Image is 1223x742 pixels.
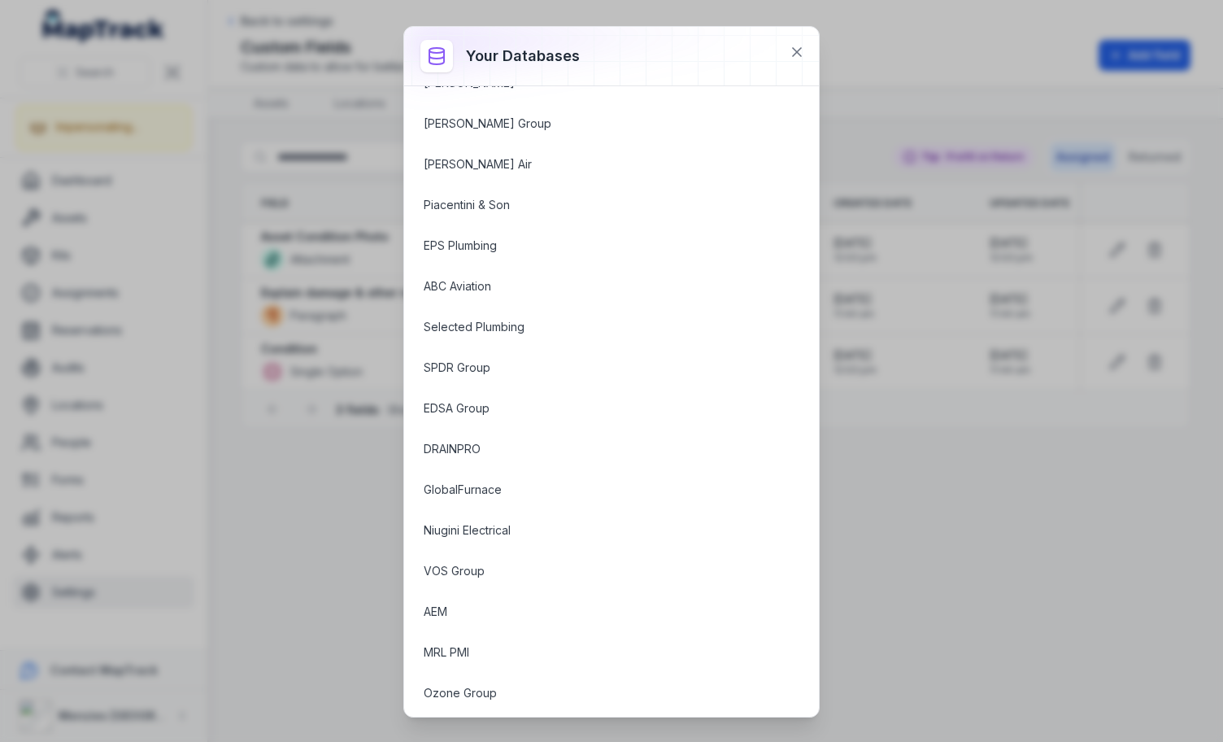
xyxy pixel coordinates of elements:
[424,197,760,213] a: Piacentini & Son
[424,685,760,701] a: Ozone Group
[424,522,760,539] a: Niugini Electrical
[424,400,760,417] a: EDSA Group
[424,482,760,498] a: GlobalFurnace
[466,45,580,68] h3: Your databases
[424,604,760,620] a: AEM
[424,441,760,457] a: DRAINPRO
[424,278,760,295] a: ABC Aviation
[424,238,760,254] a: EPS Plumbing
[424,644,760,661] a: MRL PMI
[424,116,760,132] a: [PERSON_NAME] Group
[424,360,760,376] a: SPDR Group
[424,75,760,91] a: [PERSON_NAME]
[424,563,760,579] a: VOS Group
[424,319,760,335] a: Selected Plumbing
[424,156,760,172] a: [PERSON_NAME] Air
